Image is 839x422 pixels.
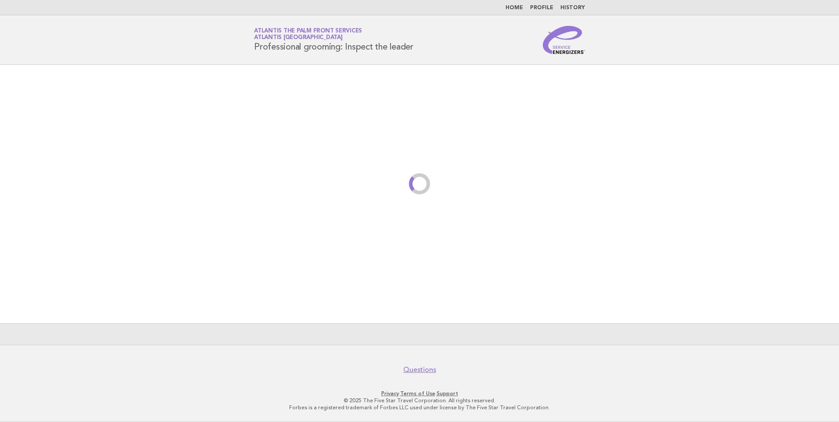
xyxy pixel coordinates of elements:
[254,28,362,40] a: Atlantis The Palm Front ServicesAtlantis [GEOGRAPHIC_DATA]
[506,5,523,11] a: Home
[151,404,688,411] p: Forbes is a registered trademark of Forbes LLC used under license by The Five Star Travel Corpora...
[437,390,458,397] a: Support
[151,390,688,397] p: · ·
[400,390,435,397] a: Terms of Use
[560,5,585,11] a: History
[151,397,688,404] p: © 2025 The Five Star Travel Corporation. All rights reserved.
[530,5,553,11] a: Profile
[254,35,343,41] span: Atlantis [GEOGRAPHIC_DATA]
[403,365,436,374] a: Questions
[543,26,585,54] img: Service Energizers
[381,390,399,397] a: Privacy
[254,29,413,51] h1: Professional grooming: Inspect the leader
